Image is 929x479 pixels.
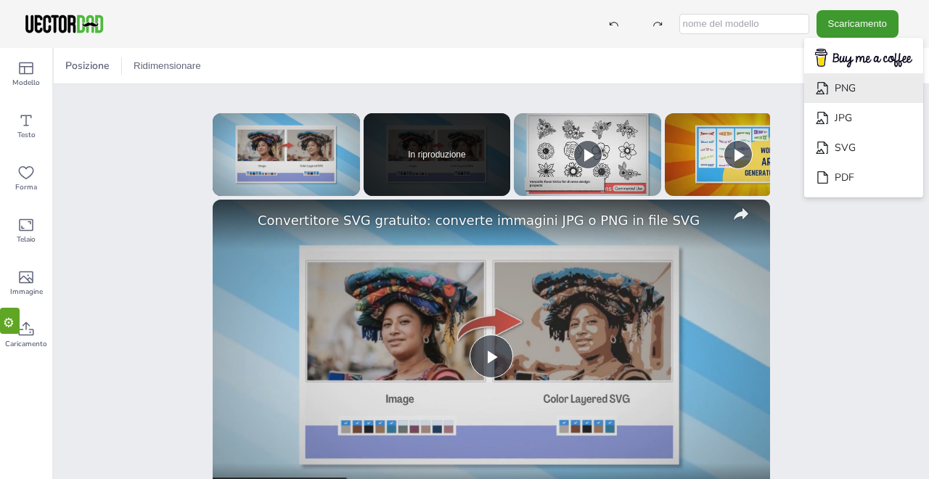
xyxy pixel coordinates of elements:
font: X [759,198,767,212]
div: Video Player [213,113,360,196]
img: VectorDad-1.png [23,13,105,35]
input: nome del modello [679,14,809,34]
font: Forma [15,182,37,192]
img: buymecoffee.png [806,44,922,73]
font: PDF [835,171,854,184]
button: Play Video [470,335,513,378]
font: Telaio [17,234,36,245]
button: condividere [728,201,754,227]
button: Giocare [573,140,602,169]
font: Immagine [10,287,43,297]
button: Ridimensionare [128,54,207,78]
span: In riproduzione [408,150,465,159]
button: Giocare [724,140,753,169]
font: Convertitore SVG gratuito: converte immagini JPG o PNG in file SVG [258,213,700,228]
font: SVG [835,141,856,155]
font: Scaricamento [828,18,888,29]
a: logo del canale [221,208,250,237]
a: Convertitore SVG gratuito: converte immagini JPG o PNG in file SVG [258,213,721,228]
font: Testo [17,130,36,140]
font: JPG [835,111,852,125]
ul: Scaricamento [804,38,923,198]
font: Caricamento [5,339,47,349]
font: Posizione [65,59,110,73]
font: In riproduzione [408,150,465,160]
button: Scaricamento [817,10,899,37]
font: PNG [835,81,856,95]
font: Ridimensionare [134,60,201,71]
font: Modello [12,78,40,88]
